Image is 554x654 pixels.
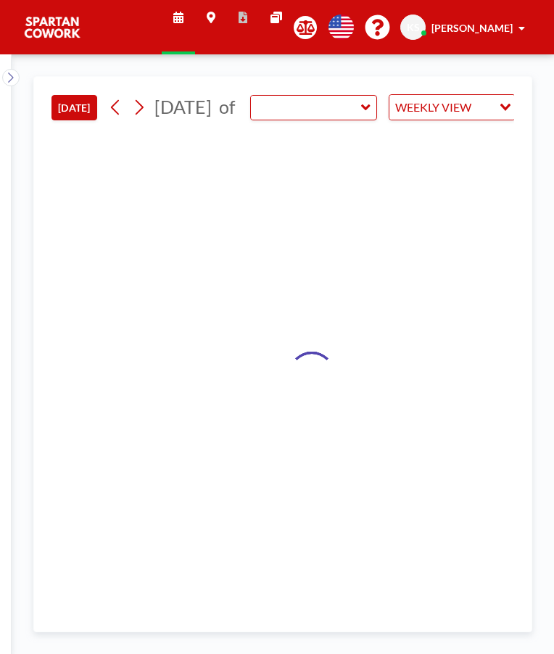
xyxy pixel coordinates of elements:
img: organization-logo [23,13,81,42]
span: WEEKLY VIEW [392,98,474,117]
button: [DATE] [51,95,97,120]
span: [PERSON_NAME] [431,22,513,34]
div: Search for option [389,95,515,120]
span: KS [407,21,420,34]
span: [DATE] [154,96,212,117]
input: Search for option [476,98,491,117]
span: of [219,96,235,118]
